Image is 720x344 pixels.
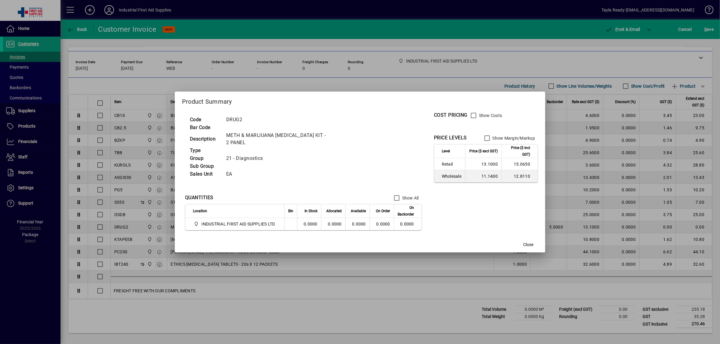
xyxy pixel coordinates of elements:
[193,220,278,228] span: INDUSTRIAL FIRST AID SUPPLIES LTD
[442,161,461,167] span: Retail
[305,208,318,214] span: In Stock
[321,218,345,230] td: 0.0000
[434,134,467,141] div: PRICE LEVELS
[398,204,414,218] span: On Backorder
[297,218,321,230] td: 0.0000
[187,170,223,178] td: Sales Unit
[202,221,275,227] span: INDUSTRIAL FIRST AID SUPPLIES LTD
[501,158,538,170] td: 15.0650
[376,208,390,214] span: On Order
[223,154,333,162] td: 21 - Diagnostics
[465,170,501,182] td: 11.1400
[185,194,213,201] div: QUANTITIES
[491,135,535,141] label: Show Margin/Markup
[326,208,342,214] span: Allocated
[223,131,333,147] td: METH & MARIJUANA [MEDICAL_DATA] KIT - 2 PANEL
[519,239,538,250] button: Close
[523,242,533,248] span: Close
[394,218,422,230] td: 0.0000
[187,131,223,147] td: Description
[442,148,450,154] span: Level
[187,154,223,162] td: Group
[187,162,223,170] td: Sub Group
[187,116,223,124] td: Code
[465,158,501,170] td: 13.1000
[187,147,223,154] td: Type
[442,173,461,179] span: Wholesale
[434,112,468,119] div: COST PRICING
[223,170,333,178] td: EA
[478,112,502,118] label: Show Costs
[376,222,390,226] span: 0.0000
[187,124,223,131] td: Bar Code
[469,148,498,154] span: Price ($ excl GST)
[501,170,538,182] td: 12.8110
[193,208,207,214] span: Location
[401,195,419,201] label: Show All
[223,116,333,124] td: DRUG2
[288,208,293,214] span: Bin
[175,92,545,109] h2: Product Summary
[351,208,366,214] span: Available
[345,218,370,230] td: 0.0000
[505,144,530,158] span: Price ($ incl GST)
